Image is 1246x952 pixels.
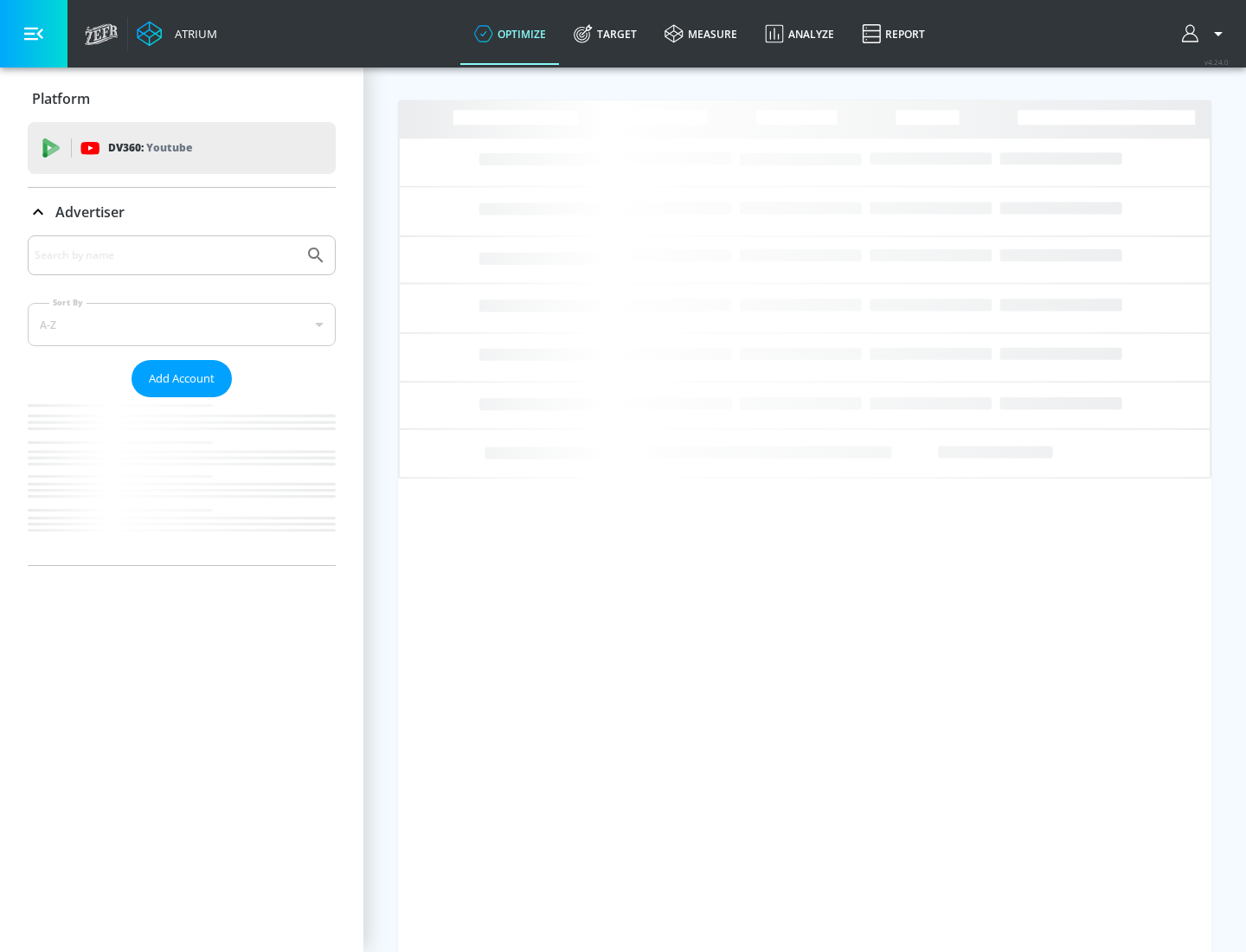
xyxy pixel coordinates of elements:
div: Advertiser [28,235,336,565]
div: A-Z [28,303,336,346]
button: Add Account [132,360,232,397]
p: DV360: [108,138,192,158]
p: Advertiser [55,203,125,222]
div: Atrium [168,26,217,42]
a: Atrium [137,21,217,47]
label: Sort By [49,297,87,308]
a: optimize [460,3,560,65]
div: Advertiser [28,188,336,236]
p: Platform [32,89,90,108]
a: Report [848,3,939,65]
nav: list of Advertiser [28,397,336,565]
a: measure [651,3,751,65]
div: DV360: Youtube [28,122,336,174]
span: Add Account [149,369,215,389]
input: Search by name [35,244,297,267]
p: Youtube [146,138,192,157]
span: v 4.24.0 [1204,57,1229,67]
a: Analyze [751,3,848,65]
div: Platform [28,74,336,123]
a: Target [560,3,651,65]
